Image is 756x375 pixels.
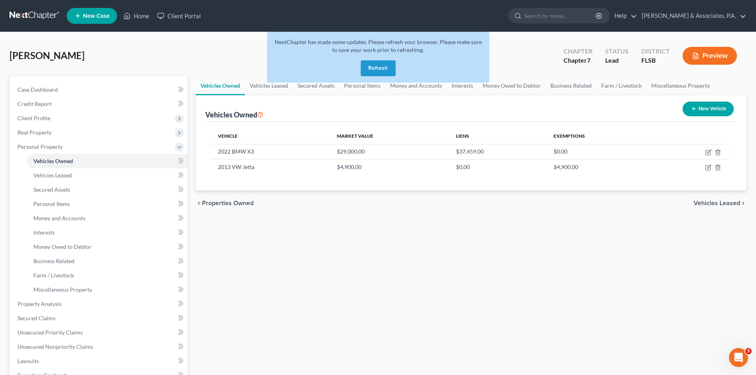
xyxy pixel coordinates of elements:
[450,160,548,175] td: $0.00
[83,13,110,19] span: New Case
[11,325,188,340] a: Unsecured Priority Claims
[17,315,56,321] span: Secured Claims
[33,215,85,221] span: Money and Accounts
[27,268,188,283] a: Farm / Livestock
[33,186,70,193] span: Secured Assets
[646,76,715,95] a: Miscellaneous Property
[196,200,202,206] i: chevron_left
[153,9,205,23] a: Client Portal
[740,200,746,206] i: chevron_right
[478,76,546,95] a: Money Owed to Debtor
[331,160,450,175] td: $4,900.00
[17,129,52,136] span: Real Property
[694,200,746,206] button: Vehicles Leased chevron_right
[27,183,188,197] a: Secured Assets
[245,76,293,95] a: Vehicles Leased
[605,47,629,56] div: Status
[212,128,331,144] th: Vehicle
[33,286,92,293] span: Miscellaneous Property
[17,343,93,350] span: Unsecured Nonpriority Claims
[641,56,670,65] div: FLSB
[17,86,58,93] span: Case Dashboard
[27,254,188,268] a: Business Related
[27,240,188,254] a: Money Owed to Debtor
[331,144,450,159] td: $29,000.00
[11,297,188,311] a: Property Analysis
[547,128,654,144] th: Exemptions
[196,200,254,206] button: chevron_left Properties Owned
[11,340,188,354] a: Unsecured Nonpriority Claims
[587,56,591,64] span: 7
[196,76,245,95] a: Vehicles Owned
[11,354,188,368] a: Lawsuits
[547,160,654,175] td: $4,900.00
[33,258,75,264] span: Business Related
[694,200,740,206] span: Vehicles Leased
[27,168,188,183] a: Vehicles Leased
[547,144,654,159] td: $0.00
[683,102,734,116] button: New Vehicle
[11,97,188,111] a: Credit Report
[524,8,597,23] input: Search by name...
[11,311,188,325] a: Secured Claims
[610,9,637,23] a: Help
[33,158,73,164] span: Vehicles Owned
[729,348,748,367] iframe: Intercom live chat
[27,154,188,168] a: Vehicles Owned
[33,200,70,207] span: Personal Items
[450,128,548,144] th: Liens
[361,60,396,76] button: Refresh
[331,128,450,144] th: Market Value
[683,47,737,65] button: Preview
[596,76,646,95] a: Farm / Livestock
[27,225,188,240] a: Interests
[641,47,670,56] div: District
[564,47,592,56] div: Chapter
[212,160,331,175] td: 2013 VW Jetta
[745,348,752,354] span: 3
[546,76,596,95] a: Business Related
[17,358,39,364] span: Lawsuits
[27,211,188,225] a: Money and Accounts
[638,9,746,23] a: [PERSON_NAME] & Associates, P.A.
[564,56,592,65] div: Chapter
[119,9,153,23] a: Home
[275,38,482,53] span: NextChapter has made some updates. Please refresh your browser. Please make sure to save your wor...
[202,200,254,206] span: Properties Owned
[17,329,83,336] span: Unsecured Priority Claims
[212,144,331,159] td: 2022 BMW X3
[17,300,62,307] span: Property Analysis
[33,229,55,236] span: Interests
[17,100,52,107] span: Credit Report
[33,272,74,279] span: Farm / Livestock
[450,144,548,159] td: $37,459.00
[11,83,188,97] a: Case Dashboard
[205,110,264,119] div: Vehicles Owned
[33,243,92,250] span: Money Owed to Debtor
[27,197,188,211] a: Personal Items
[17,115,50,121] span: Client Profile
[10,50,85,61] span: [PERSON_NAME]
[33,172,72,179] span: Vehicles Leased
[27,283,188,297] a: Miscellaneous Property
[17,143,63,150] span: Personal Property
[605,56,629,65] div: Lead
